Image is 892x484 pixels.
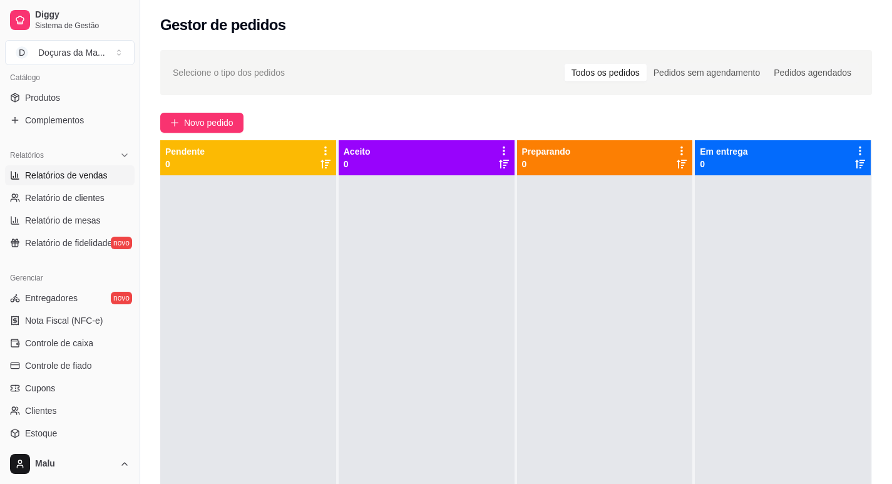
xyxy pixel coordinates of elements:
span: Estoque [25,427,57,440]
p: Em entrega [700,145,747,158]
a: Relatório de fidelidadenovo [5,233,135,253]
a: Cupons [5,378,135,398]
span: D [16,46,28,59]
p: 0 [700,158,747,170]
span: Novo pedido [184,116,233,130]
span: Relatórios de vendas [25,169,108,182]
span: Relatórios [10,150,44,160]
span: Diggy [35,9,130,21]
span: plus [170,118,179,127]
button: Select a team [5,40,135,65]
span: Nota Fiscal (NFC-e) [25,314,103,327]
div: Todos os pedidos [565,64,647,81]
button: Novo pedido [160,113,244,133]
p: 0 [344,158,371,170]
span: Malu [35,458,115,470]
span: Relatório de mesas [25,214,101,227]
span: Controle de caixa [25,337,93,349]
a: Estoque [5,423,135,443]
p: Pendente [165,145,205,158]
a: Relatório de mesas [5,210,135,230]
span: Selecione o tipo dos pedidos [173,66,285,80]
div: Gerenciar [5,268,135,288]
a: Relatório de clientes [5,188,135,208]
span: Complementos [25,114,84,126]
a: Nota Fiscal (NFC-e) [5,311,135,331]
p: Preparando [522,145,571,158]
span: Cupons [25,382,55,394]
div: Pedidos agendados [767,64,858,81]
a: Produtos [5,88,135,108]
div: Pedidos sem agendamento [647,64,767,81]
a: Relatórios de vendas [5,165,135,185]
p: 0 [165,158,205,170]
span: Produtos [25,91,60,104]
span: Relatório de fidelidade [25,237,112,249]
div: Catálogo [5,68,135,88]
span: Controle de fiado [25,359,92,372]
div: Doçuras da Ma ... [38,46,105,59]
a: Entregadoresnovo [5,288,135,308]
span: Entregadores [25,292,78,304]
p: 0 [522,158,571,170]
h2: Gestor de pedidos [160,15,286,35]
a: Complementos [5,110,135,130]
a: DiggySistema de Gestão [5,5,135,35]
span: Clientes [25,404,57,417]
span: Relatório de clientes [25,192,105,204]
a: Clientes [5,401,135,421]
a: Controle de fiado [5,356,135,376]
a: Controle de caixa [5,333,135,353]
button: Malu [5,449,135,479]
p: Aceito [344,145,371,158]
span: Sistema de Gestão [35,21,130,31]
